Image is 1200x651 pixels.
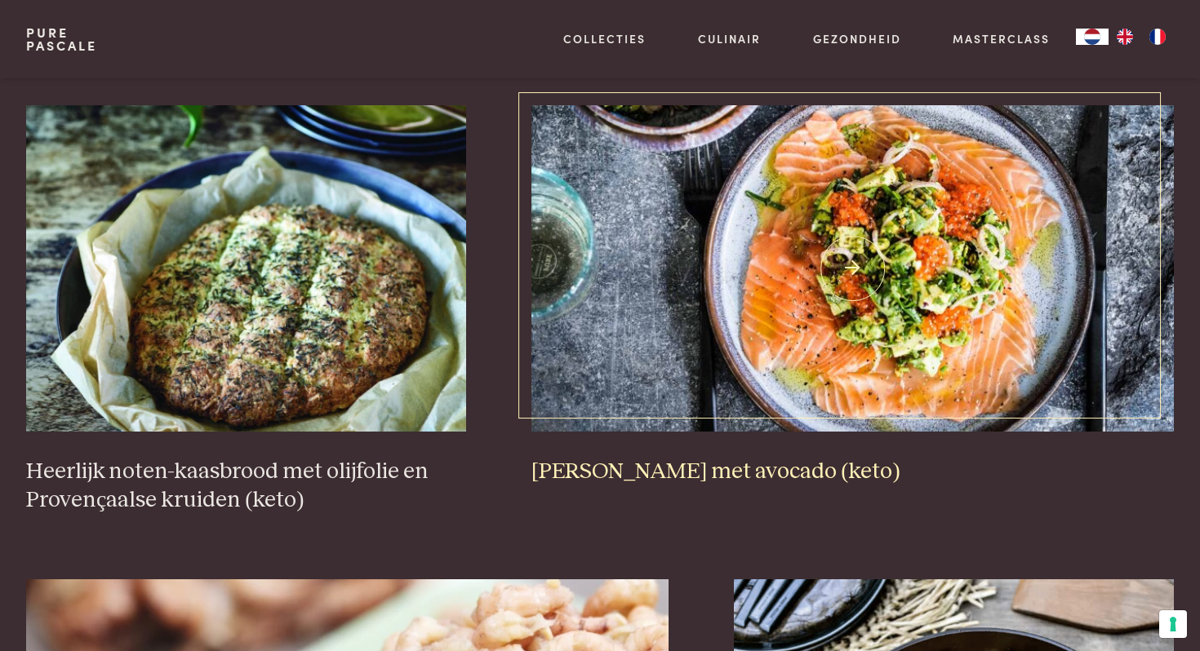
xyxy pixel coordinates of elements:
[1076,29,1109,45] a: NL
[1076,29,1109,45] div: Language
[1109,29,1174,45] ul: Language list
[1109,29,1141,45] a: EN
[1141,29,1174,45] a: FR
[26,458,466,514] h3: Heerlijk noten-kaasbrood met olijfolie en Provençaalse kruiden (keto)
[813,30,901,47] a: Gezondheid
[563,30,646,47] a: Collecties
[26,105,466,432] img: Heerlijk noten-kaasbrood met olijfolie en Provençaalse kruiden (keto)
[531,105,1174,485] a: Rauwe zalm met avocado (keto) [PERSON_NAME] met avocado (keto)
[531,458,1174,486] h3: [PERSON_NAME] met avocado (keto)
[1159,610,1187,638] button: Uw voorkeuren voor toestemming voor trackingtechnologieën
[531,105,1174,432] img: Rauwe zalm met avocado (keto)
[26,26,97,52] a: PurePascale
[1076,29,1174,45] aside: Language selected: Nederlands
[953,30,1050,47] a: Masterclass
[26,105,466,514] a: Heerlijk noten-kaasbrood met olijfolie en Provençaalse kruiden (keto) Heerlijk noten-kaasbrood me...
[698,30,761,47] a: Culinair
